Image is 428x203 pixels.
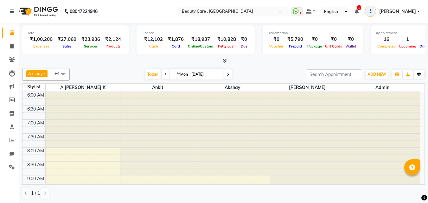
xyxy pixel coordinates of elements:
div: ₹1,876 [165,36,186,43]
span: Expenses [32,44,51,48]
span: Akshay [195,84,270,92]
div: ₹5,790 [285,36,306,43]
button: ADD NEW [366,70,388,79]
span: Online/Custom [186,44,215,48]
div: ₹0 [239,36,250,43]
a: x [43,71,46,76]
div: ₹23,936 [79,36,103,43]
div: 16 [376,36,397,43]
span: Ankit [120,84,195,92]
div: ₹0 [268,36,285,43]
div: Stylist [22,84,45,90]
span: Services [82,44,99,48]
div: ₹10,828 [215,36,239,43]
span: Card [170,44,182,48]
div: 7:30 AM [26,134,45,140]
span: ADD NEW [367,72,386,77]
div: ₹27,060 [55,36,79,43]
span: [PERSON_NAME] [270,84,345,92]
span: Voucher [268,44,285,48]
span: Cash [148,44,160,48]
span: Sales [61,44,73,48]
div: 1 [397,36,418,43]
input: 2025-09-01 [189,70,221,79]
div: Total [27,30,124,36]
div: ₹2,124 [103,36,124,43]
span: Products [104,44,122,48]
a: 1 [355,9,359,14]
span: 1 / 1 [31,190,40,197]
div: Redemption [268,30,358,36]
div: Finance [142,30,250,36]
span: Admin [345,84,420,92]
span: Gift Cards [323,44,344,48]
span: 1 [357,5,361,10]
div: 8:00 AM [26,148,45,154]
span: Prepaid [287,44,303,48]
div: ₹0 [323,36,344,43]
b: 08047224946 [70,3,98,20]
span: [PERSON_NAME] [379,8,416,15]
div: ₹0 [344,36,358,43]
input: Search Appointment [307,69,362,79]
span: Package [306,44,323,48]
span: Due [239,44,249,48]
div: 7:00 AM [26,120,45,126]
div: 6:00 AM [26,92,45,98]
span: Akshay [28,71,43,76]
div: ₹12,102 [142,36,165,43]
span: Mon [175,72,189,77]
div: ₹1,00,200 [27,36,55,43]
span: Upcoming [397,44,418,48]
div: 6:30 AM [26,106,45,112]
img: logo [16,3,60,20]
span: Petty cash [216,44,237,48]
span: Wallet [344,44,358,48]
span: +4 [54,71,64,76]
img: Aayush Yadav [365,6,376,17]
div: 8:30 AM [26,162,45,168]
div: ₹0 [306,36,323,43]
div: ₹18,937 [186,36,215,43]
span: Completed [376,44,397,48]
div: 9:00 AM [26,175,45,182]
iframe: chat widget [401,178,422,197]
span: Today [145,69,161,79]
span: A [PERSON_NAME] K [46,84,120,92]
